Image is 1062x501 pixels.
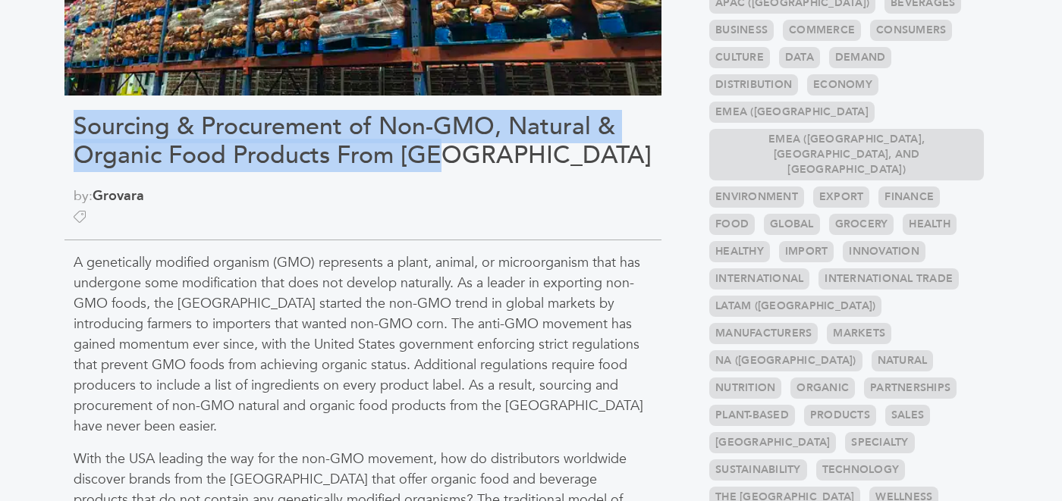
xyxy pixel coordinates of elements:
[709,241,770,262] a: Healthy
[779,241,834,262] a: Import
[807,74,878,96] a: Economy
[93,186,144,205] a: Grovara
[709,186,804,208] a: Environment
[790,377,855,399] a: Organic
[74,186,652,207] span: by:
[885,405,930,426] a: Sales
[709,459,807,481] a: Sustainability
[709,268,809,290] a: International
[709,323,818,344] a: Manufacturers
[709,432,836,453] a: [GEOGRAPHIC_DATA]
[709,74,798,96] a: Distribution
[709,296,881,317] a: LATAM ([GEOGRAPHIC_DATA])
[818,268,959,290] a: International Trade
[813,186,870,208] a: Export
[709,20,774,41] a: Business
[779,47,820,68] a: Data
[864,377,957,399] a: Partnerships
[903,214,957,235] a: Health
[870,20,952,41] a: Consumers
[804,405,876,426] a: Products
[816,459,906,481] a: Technology
[709,214,755,235] a: Food
[878,186,940,208] a: Finance
[709,405,795,426] a: Plant-based
[709,129,984,180] a: EMEA ([GEOGRAPHIC_DATA], [GEOGRAPHIC_DATA], and [GEOGRAPHIC_DATA])
[827,323,891,344] a: Markets
[74,252,652,437] p: A genetically modified organism (GMO) represents a plant, animal, or microorganism that has under...
[872,350,934,371] a: Natural
[829,214,894,235] a: Grocery
[845,432,914,453] a: Specialty
[709,102,875,123] a: EMEA ([GEOGRAPHIC_DATA]
[74,112,652,171] h1: Sourcing & Procurement of Non-GMO, Natural & Organic Food Products From [GEOGRAPHIC_DATA]
[709,377,781,399] a: Nutrition
[829,47,892,68] a: Demand
[843,241,925,262] a: Innovation
[764,214,820,235] a: Global
[709,47,770,68] a: Culture
[709,350,862,371] a: NA ([GEOGRAPHIC_DATA])
[783,20,861,41] a: Commerce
